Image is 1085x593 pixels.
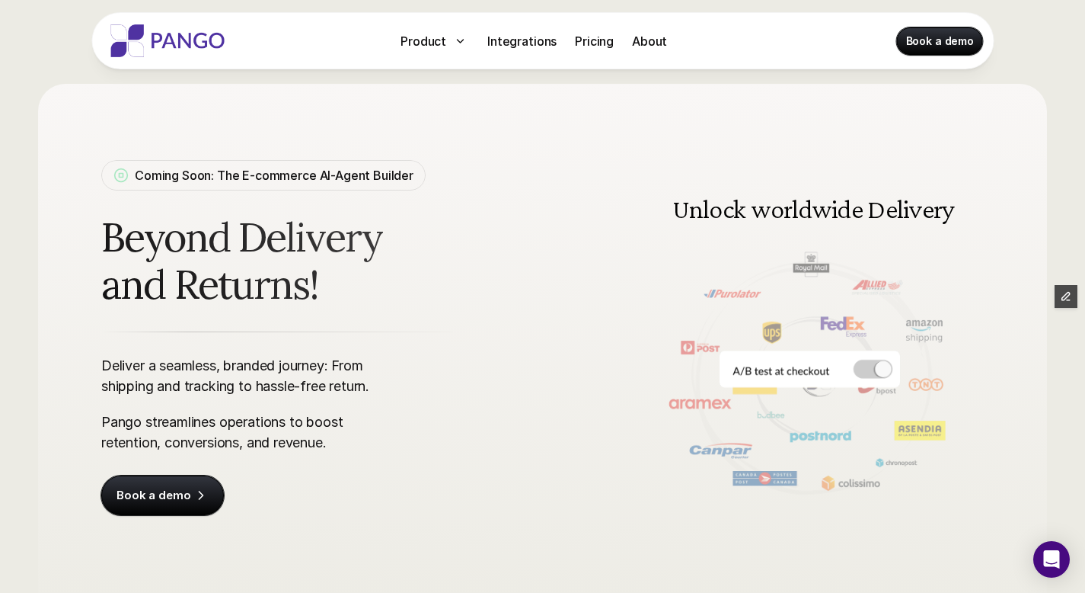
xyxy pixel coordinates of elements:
[569,29,620,53] a: Pricing
[632,32,667,50] p: About
[626,29,673,53] a: About
[906,34,974,49] p: Book a demo
[946,326,969,349] button: Next
[400,32,446,50] p: Product
[946,326,969,349] img: Next Arrow
[135,166,413,184] p: Coming Soon: The E-commerce AI-Agent Builder
[101,213,570,309] span: Beyond Delivery and Returns!
[101,355,383,396] p: Deliver a seamless, branded journey: From shipping and tracking to hassle-free return.
[1055,285,1077,308] button: Edit Framer Content
[101,476,224,515] a: Book a demo
[101,412,383,453] p: Pango streamlines operations to boost retention, conversions, and revenue.
[481,29,563,53] a: Integrations
[651,326,674,349] img: Back Arrow
[897,27,983,55] a: Book a demo
[651,326,674,349] button: Previous
[636,161,984,514] img: Delivery and shipping management software doing A/B testing at the checkout for different carrier...
[116,488,190,503] p: Book a demo
[487,32,557,50] p: Integrations
[1033,541,1070,578] div: Open Intercom Messenger
[575,32,614,50] p: Pricing
[669,195,958,223] h3: Unlock worldwide Delivery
